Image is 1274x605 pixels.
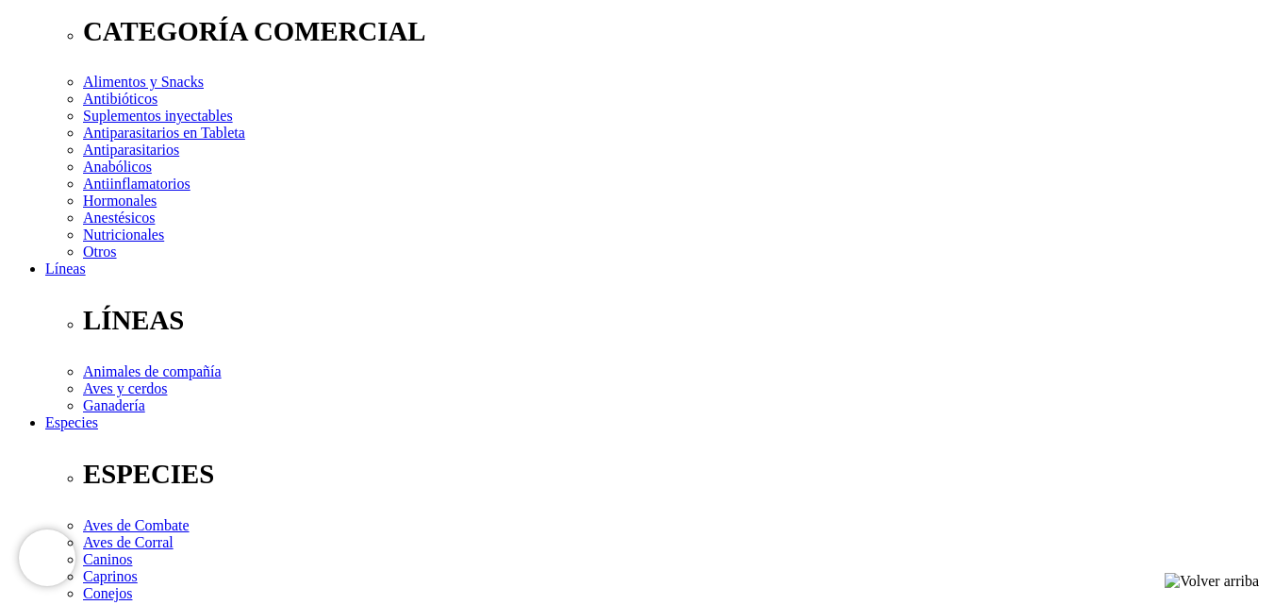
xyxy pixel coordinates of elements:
a: Animales de compañía [83,363,222,379]
a: Alimentos y Snacks [83,74,204,90]
a: Caprinos [83,568,138,584]
a: Ganadería [83,397,145,413]
a: Antiparasitarios [83,142,179,158]
a: Especies [45,414,98,430]
a: Antibióticos [83,91,157,107]
img: Volver arriba [1165,573,1259,590]
a: Otros [83,244,117,260]
a: Anestésicos [83,210,155,226]
p: CATEGORÍA COMERCIAL [83,16,1266,47]
a: Aves de Combate [83,517,190,533]
a: Conejos [83,585,132,601]
a: Hormonales [83,193,157,209]
a: Antiparasitarios en Tableta [83,125,245,141]
a: Anabólicos [83,159,152,175]
iframe: Brevo live chat [19,529,75,586]
a: Líneas [45,260,86,277]
a: Antiinflamatorios [83,176,190,192]
a: Caninos [83,551,132,567]
p: ESPECIES [83,459,1266,490]
a: Nutricionales [83,227,164,243]
a: Suplementos inyectables [83,108,233,124]
p: LÍNEAS [83,305,1266,336]
a: Aves y cerdos [83,380,167,396]
a: Aves de Corral [83,534,174,550]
